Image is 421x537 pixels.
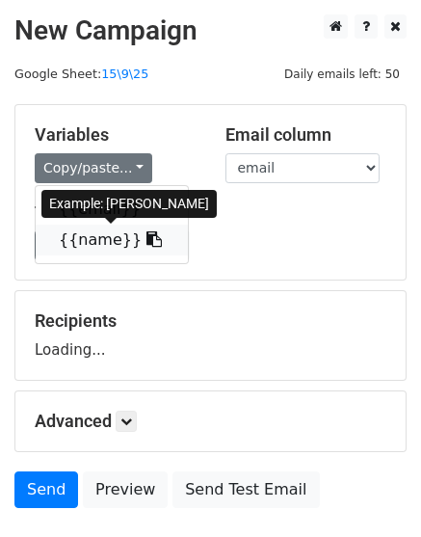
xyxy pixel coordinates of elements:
a: Send [14,471,78,508]
a: 15\9\25 [101,67,148,81]
a: Daily emails left: 50 [277,67,407,81]
h5: Email column [225,124,387,146]
h2: New Campaign [14,14,407,47]
h5: Advanced [35,411,386,432]
a: {{name}} [36,225,188,255]
span: Daily emails left: 50 [277,64,407,85]
a: Preview [83,471,168,508]
h5: Variables [35,124,197,146]
h5: Recipients [35,310,386,332]
div: Loading... [35,310,386,361]
a: {{email}} [36,194,188,225]
div: Example: [PERSON_NAME] [41,190,217,218]
a: Copy/paste... [35,153,152,183]
a: Send Test Email [172,471,319,508]
small: Google Sheet: [14,67,148,81]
